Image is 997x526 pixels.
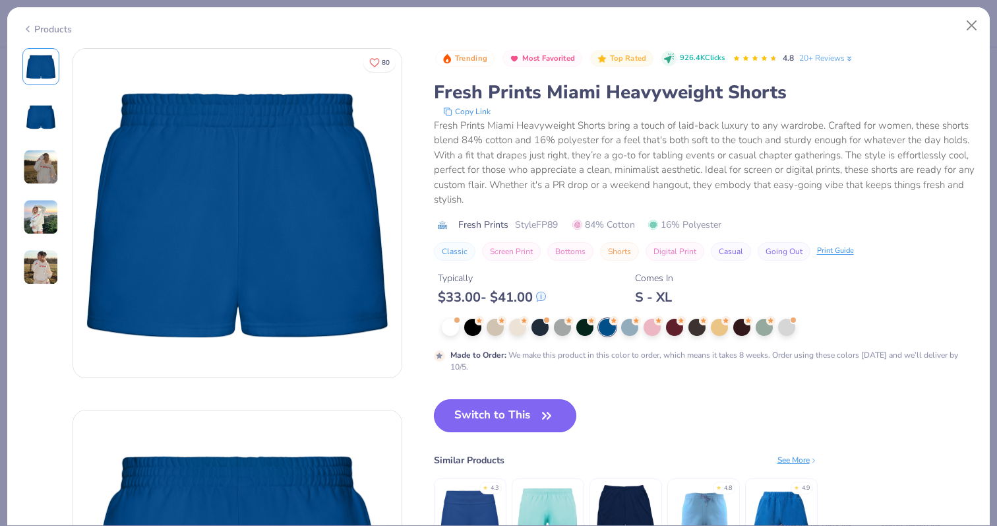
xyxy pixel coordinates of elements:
[439,105,495,118] button: copy to clipboard
[777,454,818,466] div: See More
[434,399,577,432] button: Switch to This
[442,53,452,64] img: Trending sort
[435,50,495,67] button: Badge Button
[802,484,810,493] div: 4.9
[455,55,487,62] span: Trending
[382,59,390,66] span: 80
[635,289,673,306] div: S - XL
[515,218,558,232] span: Style FP89
[572,218,635,232] span: 84% Cotton
[23,199,59,235] img: User generated content
[73,49,402,378] img: Front
[509,53,520,64] img: Most Favorited sort
[434,453,504,467] div: Similar Products
[522,55,575,62] span: Most Favorited
[646,242,704,261] button: Digital Print
[438,289,546,306] div: $ 33.00 - $ 41.00
[635,271,673,285] div: Comes In
[610,55,647,62] span: Top Rated
[600,242,639,261] button: Shorts
[547,242,593,261] button: Bottoms
[783,53,794,63] span: 4.8
[724,484,732,493] div: 4.8
[648,218,721,232] span: 16% Polyester
[25,101,57,133] img: Back
[23,249,59,285] img: User generated content
[23,149,59,185] img: User generated content
[502,50,582,67] button: Badge Button
[434,242,475,261] button: Classic
[680,53,725,64] span: 926.4K Clicks
[590,50,653,67] button: Badge Button
[434,80,975,105] div: Fresh Prints Miami Heavyweight Shorts
[799,52,854,64] a: 20+ Reviews
[450,349,961,373] div: We make this product in this color to order, which means it takes 8 weeks. Order using these colo...
[716,484,721,489] div: ★
[758,242,810,261] button: Going Out
[711,242,751,261] button: Casual
[482,242,541,261] button: Screen Print
[25,51,57,82] img: Front
[22,22,72,36] div: Products
[794,484,799,489] div: ★
[483,484,488,489] div: ★
[450,350,506,360] strong: Made to Order :
[491,484,498,493] div: 4.3
[434,118,975,207] div: Fresh Prints Miami Heavyweight Shorts bring a touch of laid-back luxury to any wardrobe. Crafted ...
[458,218,508,232] span: Fresh Prints
[363,53,396,72] button: Like
[959,13,984,38] button: Close
[597,53,607,64] img: Top Rated sort
[438,271,546,285] div: Typically
[733,48,777,69] div: 4.8 Stars
[817,246,854,257] div: Print Guide
[434,220,452,230] img: brand logo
